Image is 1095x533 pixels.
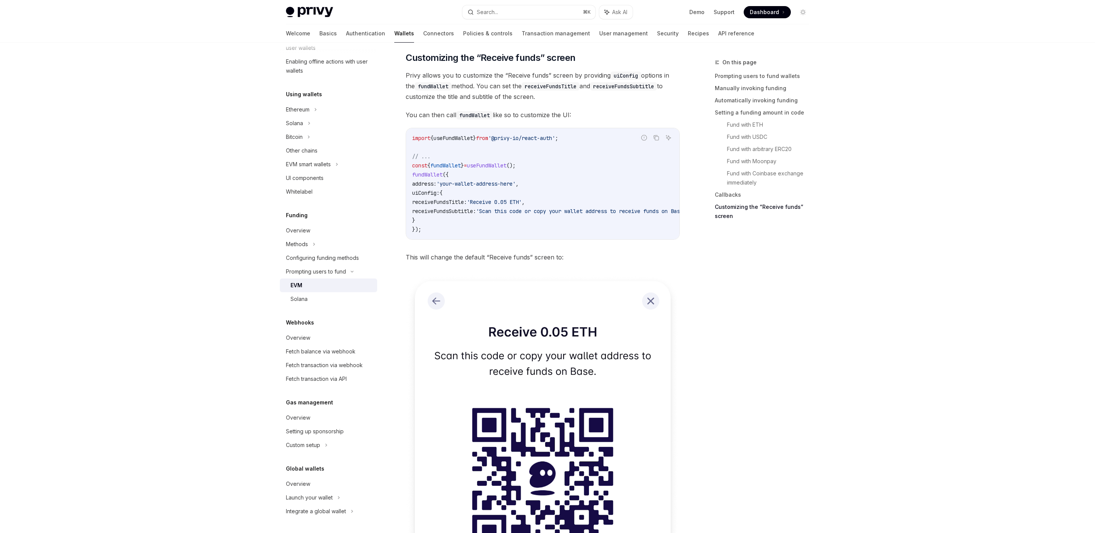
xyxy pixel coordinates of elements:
[412,217,415,224] span: }
[477,8,498,17] div: Search...
[412,226,421,233] span: });
[488,135,555,142] span: '@privy-io/react-auth'
[286,267,346,276] div: Prompting users to fund
[286,493,333,502] div: Launch your wallet
[280,345,377,358] a: Fetch balance via webhook
[286,441,320,450] div: Custom setup
[346,24,385,43] a: Authentication
[715,189,815,201] a: Callbacks
[715,201,815,222] a: Customizing the “Receive funds” screen
[280,358,377,372] a: Fetch transaction via webhook
[436,180,516,187] span: 'your-wallet-address-here'
[522,24,590,43] a: Transaction management
[476,135,488,142] span: from
[599,5,633,19] button: Ask AI
[286,507,346,516] div: Integrate a global wallet
[286,7,333,18] img: light logo
[412,199,467,205] span: receiveFundsTitle:
[727,155,815,167] a: Fund with Moonpay
[433,135,473,142] span: useFundWallet
[456,111,493,119] code: fundWallet
[286,187,313,196] div: Whitelabel
[286,361,363,370] div: Fetch transaction via webhook
[473,135,476,142] span: }
[286,464,324,473] h5: Global wallets
[280,171,377,185] a: UI components
[651,133,661,143] button: Copy the contents from the code block
[286,24,310,43] a: Welcome
[657,24,679,43] a: Security
[412,180,436,187] span: address:
[286,57,373,75] div: Enabling offline actions with user wallets
[612,8,627,16] span: Ask AI
[286,398,333,407] h5: Gas management
[280,411,377,425] a: Overview
[280,224,377,237] a: Overview
[639,133,649,143] button: Report incorrect code
[427,162,430,169] span: {
[286,413,310,422] div: Overview
[462,5,595,19] button: Search...⌘K
[423,24,454,43] a: Connectors
[286,333,310,342] div: Overview
[744,6,791,18] a: Dashboard
[718,24,754,43] a: API reference
[286,146,317,155] div: Other chains
[689,8,705,16] a: Demo
[406,70,680,102] span: Privy allows you to customize the “Receive funds” screen by providing options in the method. You ...
[599,24,648,43] a: User management
[440,189,443,196] span: {
[319,24,337,43] a: Basics
[412,135,430,142] span: import
[280,185,377,199] a: Whitelabel
[406,252,680,263] span: This will change the default “Receive funds” screen to:
[280,331,377,345] a: Overview
[280,372,377,386] a: Fetch transaction via API
[286,347,355,356] div: Fetch balance via webhook
[722,58,757,67] span: On this page
[412,153,430,160] span: // ...
[715,94,815,107] a: Automatically invoking funding
[583,9,591,15] span: ⌘ K
[280,55,377,78] a: Enabling offline actions with user wallets
[727,131,815,143] a: Fund with USDC
[286,253,359,263] div: Configuring funding methods
[714,8,735,16] a: Support
[590,82,657,91] code: receiveFundsSubtitle
[430,162,461,169] span: fundWallet
[715,107,815,119] a: Setting a funding amount in code
[412,162,427,169] span: const
[611,72,641,80] code: uiConfig
[286,132,303,142] div: Bitcoin
[280,278,377,292] a: EVM
[286,119,303,128] div: Solana
[688,24,709,43] a: Recipes
[286,211,308,220] h5: Funding
[522,199,525,205] span: ,
[286,160,331,169] div: EVM smart wallets
[280,251,377,265] a: Configuring funding methods
[467,162,506,169] span: useFundWallet
[727,143,815,155] a: Fund with arbitrary ERC20
[286,479,310,488] div: Overview
[522,82,579,91] code: receiveFundsTitle
[412,171,443,178] span: fundWallet
[412,189,440,196] span: uiConfig:
[286,105,309,114] div: Ethereum
[750,8,779,16] span: Dashboard
[280,425,377,438] a: Setting up sponsorship
[467,199,522,205] span: 'Receive 0.05 ETH'
[506,162,516,169] span: ();
[280,292,377,306] a: Solana
[286,240,308,249] div: Methods
[406,52,575,64] span: Customizing the “Receive funds” screen
[516,180,519,187] span: ,
[443,171,449,178] span: ({
[286,90,322,99] h5: Using wallets
[286,427,344,436] div: Setting up sponsorship
[464,162,467,169] span: =
[715,70,815,82] a: Prompting users to fund wallets
[727,167,815,189] a: Fund with Coinbase exchange immediately
[412,208,476,215] span: receiveFundsSubtitle:
[290,294,308,304] div: Solana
